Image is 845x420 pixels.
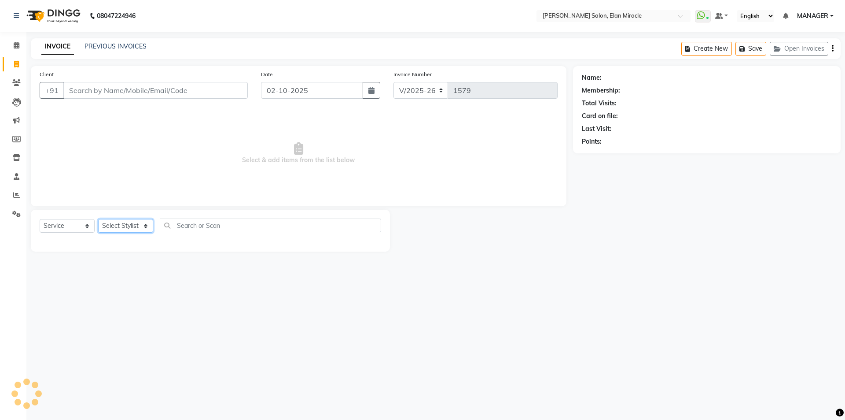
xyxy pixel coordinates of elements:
button: Create New [681,42,732,56]
div: Membership: [582,86,620,95]
div: Last Visit: [582,124,611,134]
div: Name: [582,73,602,82]
label: Client [40,71,54,78]
a: PREVIOUS INVOICES [84,42,147,50]
input: Search or Scan [160,219,381,232]
span: Select & add items from the list below [40,109,558,197]
img: logo [22,4,83,28]
label: Invoice Number [393,71,432,78]
a: INVOICE [41,39,74,55]
button: +91 [40,82,64,99]
div: Points: [582,137,602,146]
button: Save [735,42,766,56]
div: Card on file: [582,112,618,121]
div: Total Visits: [582,99,617,108]
b: 08047224946 [97,4,136,28]
button: Open Invoices [770,42,828,56]
span: MANAGER [797,11,828,21]
label: Date [261,71,273,78]
input: Search by Name/Mobile/Email/Code [63,82,248,99]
